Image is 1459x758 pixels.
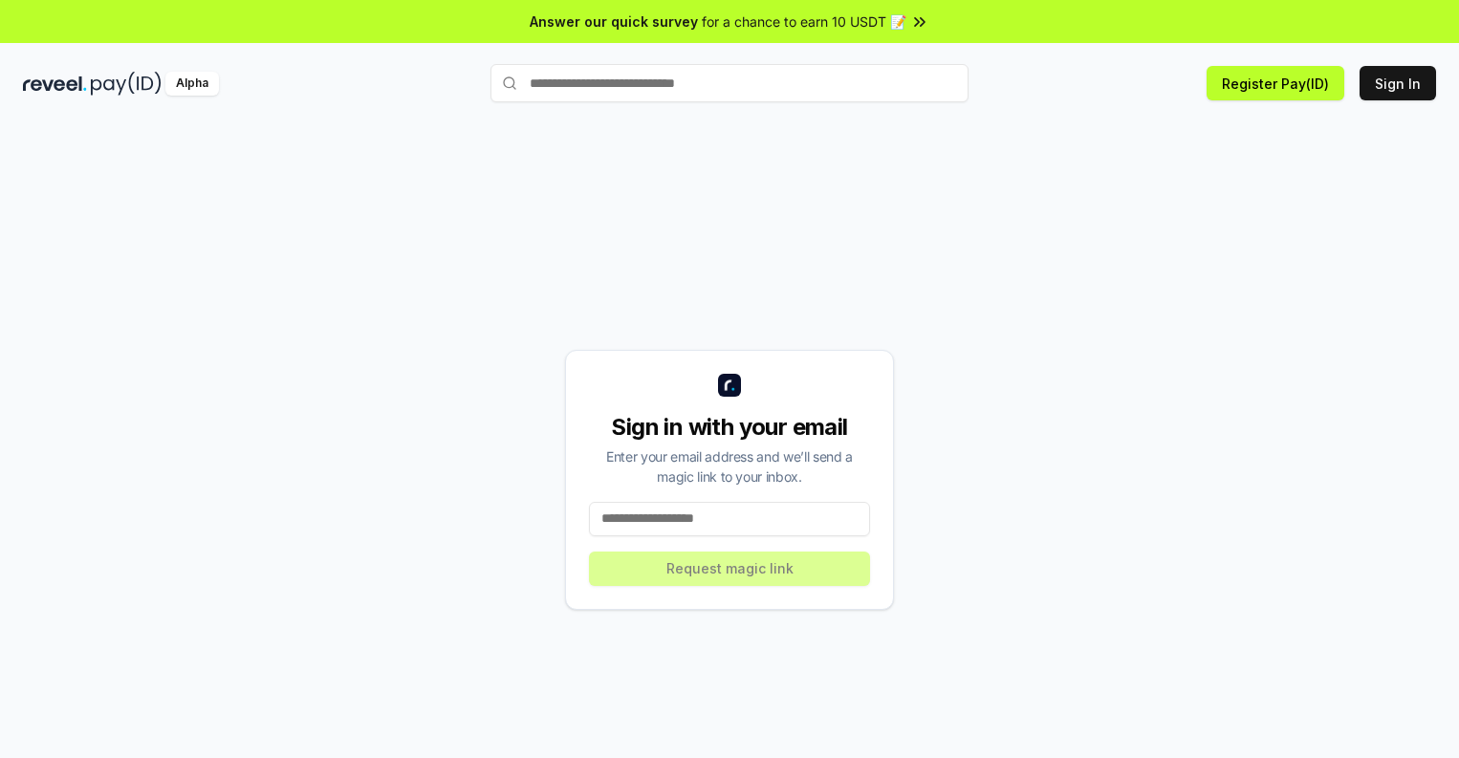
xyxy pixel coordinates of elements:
img: logo_small [718,374,741,397]
img: pay_id [91,72,162,96]
div: Sign in with your email [589,412,870,443]
button: Sign In [1360,66,1436,100]
img: reveel_dark [23,72,87,96]
div: Enter your email address and we’ll send a magic link to your inbox. [589,446,870,487]
span: for a chance to earn 10 USDT 📝 [702,11,906,32]
span: Answer our quick survey [530,11,698,32]
button: Register Pay(ID) [1207,66,1344,100]
div: Alpha [165,72,219,96]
